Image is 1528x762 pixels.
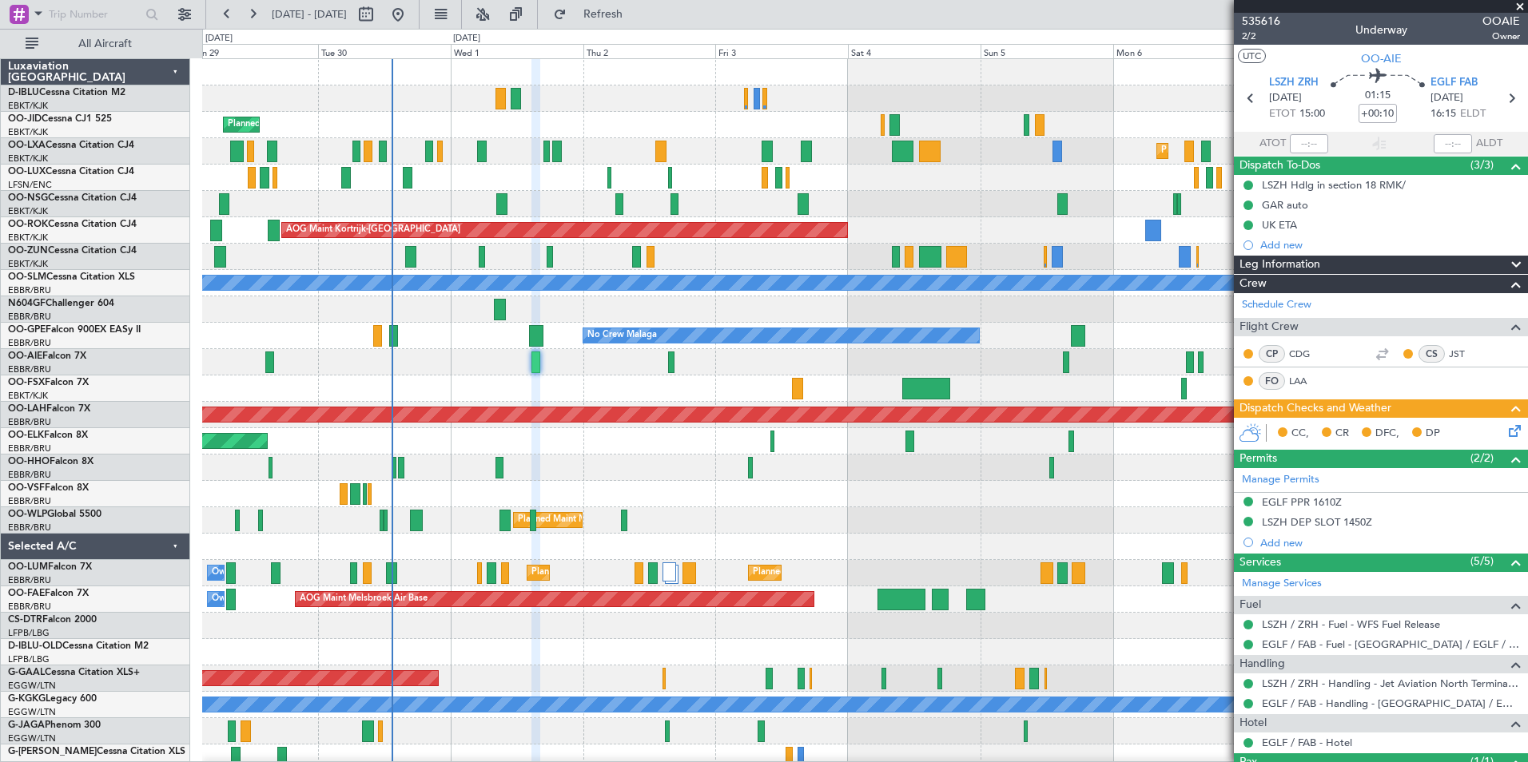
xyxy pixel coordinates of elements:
a: EBKT/KJK [8,126,48,138]
div: UK ETA [1262,218,1297,232]
a: EBBR/BRU [8,284,51,296]
a: OO-FAEFalcon 7X [8,589,89,598]
a: OO-ROKCessna Citation CJ4 [8,220,137,229]
span: G-JAGA [8,720,45,730]
a: LSZH / ZRH - Fuel - WFS Fuel Release [1262,617,1440,631]
span: Hotel [1240,714,1267,732]
div: [DATE] [205,32,233,46]
a: LSZH / ZRH - Handling - Jet Aviation North Terminal LSZH / ZRH [1262,677,1520,690]
span: OO-ZUN [8,246,48,256]
div: AOG Maint Melsbroek Air Base [300,587,428,611]
a: EBBR/BRU [8,416,51,428]
span: D-IBLU [8,88,39,97]
a: Manage Permits [1242,472,1319,488]
a: OO-NSGCessna Citation CJ4 [8,193,137,203]
div: Add new [1260,238,1520,252]
span: OO-AIE [1361,50,1402,67]
a: EBBR/BRU [8,495,51,507]
div: LSZH DEP SLOT 1450Z [1262,515,1372,529]
span: OO-ELK [8,431,44,440]
a: EBBR/BRU [8,574,51,586]
div: GAR auto [1262,198,1308,212]
span: ATOT [1259,136,1286,152]
span: OO-FAE [8,589,45,598]
span: CR [1335,426,1349,442]
a: EBBR/BRU [8,311,51,323]
span: OO-NSG [8,193,48,203]
a: EBKT/KJK [8,153,48,165]
div: CS [1419,345,1445,363]
span: DP [1426,426,1440,442]
a: EGLF / FAB - Fuel - [GEOGRAPHIC_DATA] / EGLF / FAB [1262,637,1520,651]
div: Sat 4 [848,44,981,58]
button: Refresh [546,2,642,27]
a: LFPB/LBG [8,653,50,665]
span: Refresh [570,9,637,20]
a: OO-FSXFalcon 7X [8,378,89,387]
div: [DATE] [453,32,480,46]
a: EBBR/BRU [8,337,51,349]
div: Wed 1 [451,44,583,58]
a: Schedule Crew [1242,297,1311,313]
span: D-IBLU-OLD [8,641,62,651]
span: ALDT [1476,136,1502,152]
span: OO-SLM [8,272,46,282]
span: OO-VSF [8,483,45,493]
div: Planned Maint [GEOGRAPHIC_DATA] ([GEOGRAPHIC_DATA] National) [753,561,1042,585]
span: OO-HHO [8,457,50,466]
span: (5/5) [1470,553,1494,570]
span: Dispatch To-Dos [1240,157,1320,175]
div: AOG Maint Kortrijk-[GEOGRAPHIC_DATA] [286,218,460,242]
a: EBKT/KJK [8,205,48,217]
a: OO-HHOFalcon 8X [8,457,94,466]
span: Owner [1482,30,1520,43]
a: LFSN/ENC [8,179,52,191]
a: N604GFChallenger 604 [8,299,114,308]
a: OO-JIDCessna CJ1 525 [8,114,112,124]
span: [DATE] - [DATE] [272,7,347,22]
a: OO-LUMFalcon 7X [8,562,92,572]
a: JST [1449,347,1485,361]
span: OO-FSX [8,378,45,387]
div: EGLF PPR 1610Z [1262,495,1342,509]
a: OO-LXACessna Citation CJ4 [8,141,134,150]
div: Add new [1260,536,1520,550]
div: LSZH Hdlg in section 18 RMK/ [1262,178,1406,192]
span: OO-LUX [8,167,46,177]
a: OO-VSFFalcon 8X [8,483,89,493]
div: Tue 30 [318,44,451,58]
a: EBBR/BRU [8,363,51,375]
a: EGLF / FAB - Hotel [1262,736,1352,749]
a: OO-ELKFalcon 8X [8,431,88,440]
div: Fri 3 [715,44,848,58]
div: FO [1259,372,1285,390]
span: Fuel [1240,596,1261,614]
a: EGLF / FAB - Handling - [GEOGRAPHIC_DATA] / EGLF / FAB [1262,697,1520,710]
div: Planned Maint Kortrijk-[GEOGRAPHIC_DATA] [1161,139,1347,163]
span: G-GAAL [8,668,45,677]
a: EGGW/LTN [8,680,56,692]
a: EBKT/KJK [8,258,48,270]
div: Planned Maint Milan (Linate) [518,508,633,532]
span: EGLF FAB [1431,75,1478,91]
span: Handling [1240,655,1285,673]
span: 01:15 [1365,88,1391,104]
span: OO-WLP [8,510,47,519]
span: (3/3) [1470,157,1494,173]
div: No Crew Malaga [587,323,657,347]
a: EBBR/BRU [8,469,51,481]
a: EGGW/LTN [8,732,56,744]
a: OO-AIEFalcon 7X [8,351,86,361]
a: EBKT/KJK [8,390,48,402]
span: 15:00 [1299,106,1325,122]
a: OO-ZUNCessna Citation CJ4 [8,246,137,256]
a: OO-LAHFalcon 7X [8,404,90,414]
a: LFPB/LBG [8,627,50,639]
div: Planned Maint Kortrijk-[GEOGRAPHIC_DATA] [228,113,414,137]
span: OO-ROK [8,220,48,229]
span: ELDT [1460,106,1486,122]
a: OO-WLPGlobal 5500 [8,510,101,519]
a: D-IBLU-OLDCessna Citation M2 [8,641,149,651]
span: OO-JID [8,114,42,124]
span: OO-LAH [8,404,46,414]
